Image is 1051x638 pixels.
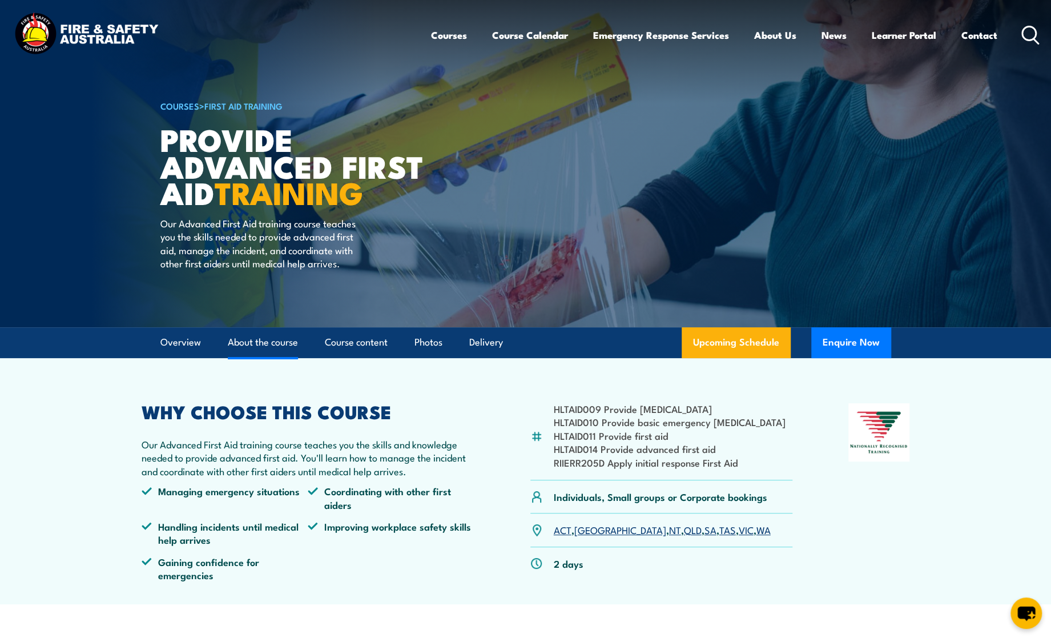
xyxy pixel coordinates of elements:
p: Our Advanced First Aid training course teaches you the skills and knowledge needed to provide adv... [142,438,475,478]
h6: > [160,99,442,113]
p: Our Advanced First Aid training course teaches you the skills needed to provide advanced first ai... [160,216,369,270]
a: SA [704,523,716,536]
li: Improving workplace safety skills [308,520,474,547]
a: TAS [719,523,736,536]
a: Course Calendar [492,20,568,50]
img: Nationally Recognised Training logo. [848,403,910,462]
li: HLTAID009 Provide [MEDICAL_DATA] [554,402,786,415]
li: Coordinating with other first aiders [308,484,474,511]
p: , , , , , , , [554,523,771,536]
a: Delivery [469,327,503,358]
a: About the course [228,327,298,358]
button: chat-button [1010,597,1042,629]
h1: Provide Advanced First Aid [160,126,442,206]
a: ACT [554,523,571,536]
a: Contact [961,20,997,50]
a: First Aid Training [204,99,283,112]
a: Emergency Response Services [593,20,729,50]
a: COURSES [160,99,199,112]
a: Overview [160,327,201,358]
a: VIC [739,523,754,536]
p: Individuals, Small groups or Corporate bookings [554,490,767,503]
a: Courses [431,20,467,50]
li: HLTAID014 Provide advanced first aid [554,442,786,455]
li: HLTAID010 Provide basic emergency [MEDICAL_DATA] [554,415,786,428]
button: Enquire Now [811,327,891,358]
p: 2 days [554,557,583,570]
li: RIIERR205D Apply initial response First Aid [554,456,786,469]
strong: TRAINING [215,168,363,215]
li: Managing emergency situations [142,484,308,511]
a: WA [756,523,771,536]
a: Learner Portal [872,20,936,50]
a: News [822,20,847,50]
a: Upcoming Schedule [682,327,791,358]
a: Course content [325,327,388,358]
a: NT [669,523,681,536]
a: QLD [684,523,702,536]
li: Gaining confidence for emergencies [142,555,308,582]
li: Handling incidents until medical help arrives [142,520,308,547]
a: [GEOGRAPHIC_DATA] [574,523,666,536]
li: HLTAID011 Provide first aid [554,429,786,442]
a: Photos [414,327,442,358]
h2: WHY CHOOSE THIS COURSE [142,403,475,419]
a: About Us [754,20,796,50]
